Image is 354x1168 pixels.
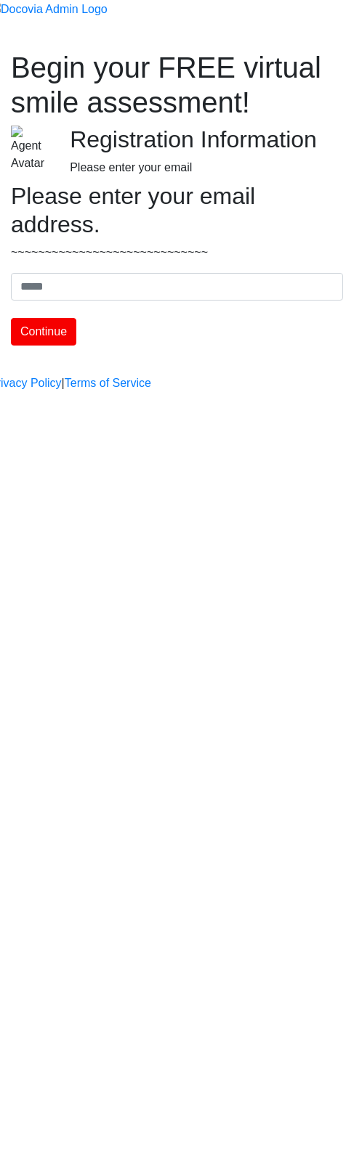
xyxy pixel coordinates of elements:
div: Please enter your email [70,159,343,176]
img: Agent Avatar [11,126,48,172]
p: ~~~~~~~~~~~~~~~~~~~~~~~~~~~~~ [11,244,343,261]
button: Continue [11,318,76,346]
h2: Registration Information [70,126,343,153]
a: Terms of Service [65,375,151,392]
h2: Please enter your email address. [11,182,343,238]
a: | [62,375,65,392]
h1: Begin your FREE virtual smile assessment! [11,50,343,120]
